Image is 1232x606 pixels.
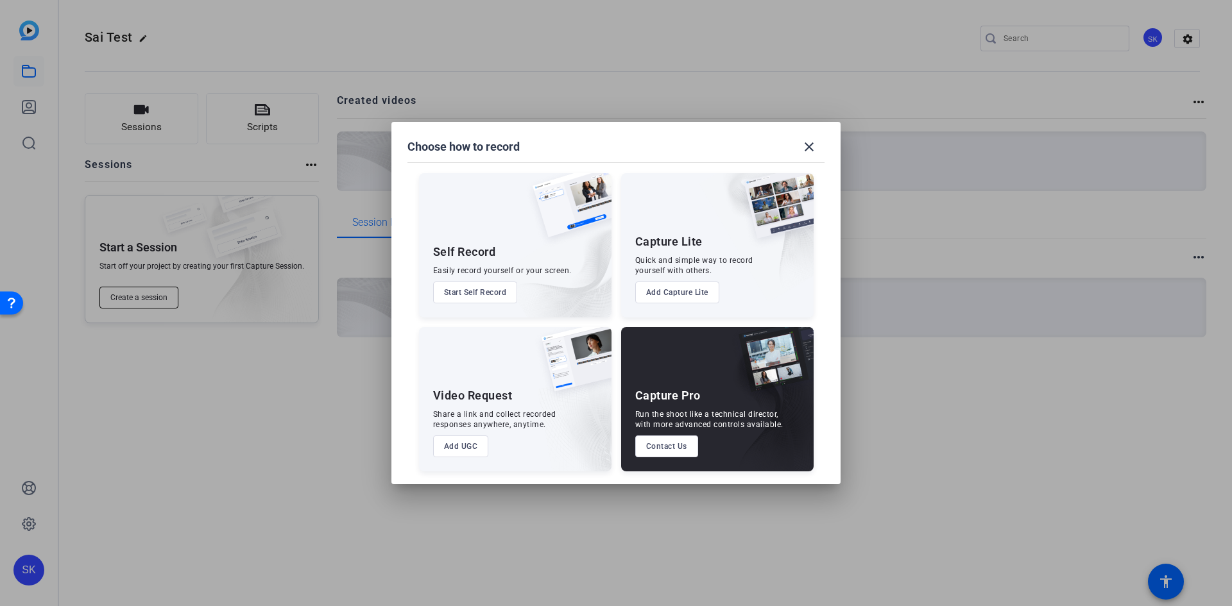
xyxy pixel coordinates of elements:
[407,139,520,155] h1: Choose how to record
[635,234,703,249] div: Capture Lite
[433,265,572,276] div: Easily record yourself or your screen.
[500,201,612,317] img: embarkstudio-self-record.png
[801,139,817,155] mat-icon: close
[523,173,612,250] img: self-record.png
[433,282,518,303] button: Start Self Record
[433,388,513,403] div: Video Request
[433,244,496,260] div: Self Record
[729,327,814,405] img: capture-pro.png
[532,327,612,405] img: ugc-content.png
[433,409,556,430] div: Share a link and collect recorded responses anywhere, anytime.
[734,173,814,251] img: capture-lite.png
[537,367,612,471] img: embarkstudio-ugc-content.png
[433,435,489,457] button: Add UGC
[635,388,701,403] div: Capture Pro
[699,173,814,301] img: embarkstudio-capture-lite.png
[635,435,698,457] button: Contact Us
[719,343,814,471] img: embarkstudio-capture-pro.png
[635,409,783,430] div: Run the shoot like a technical director, with more advanced controls available.
[635,282,719,303] button: Add Capture Lite
[635,255,753,276] div: Quick and simple way to record yourself with others.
